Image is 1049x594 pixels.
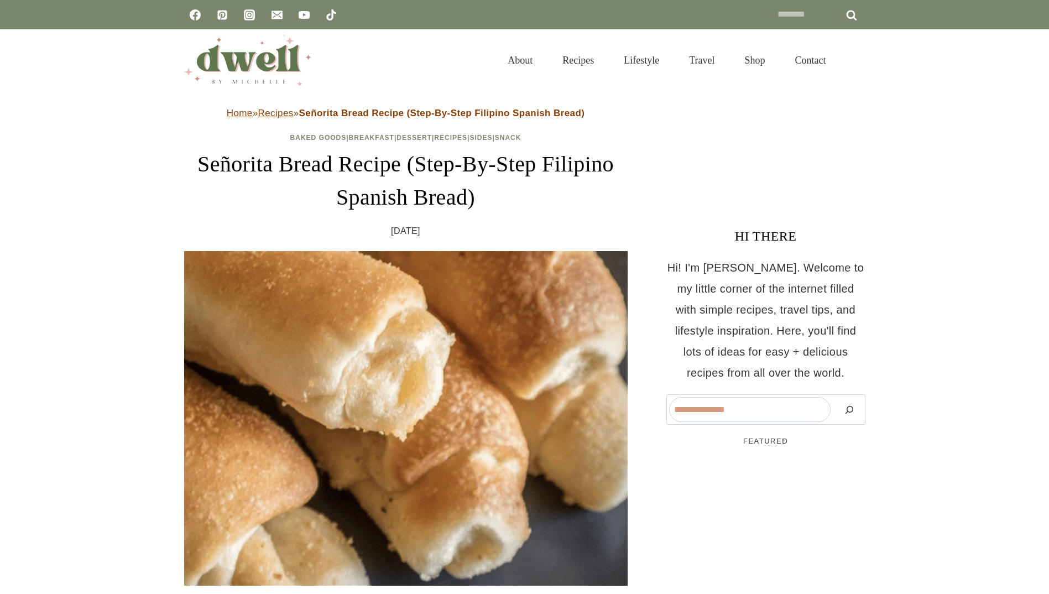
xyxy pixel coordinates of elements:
a: Pinterest [211,4,233,26]
span: » » [227,108,585,118]
a: Facebook [184,4,206,26]
a: Home [227,108,253,118]
a: Snack [495,134,521,142]
h5: FEATURED [666,436,865,447]
a: YouTube [293,4,315,26]
a: Dessert [396,134,432,142]
nav: Primary Navigation [493,41,841,80]
a: Breakfast [349,134,394,142]
a: Baked Goods [290,134,347,142]
a: Shop [729,41,780,80]
a: Recipes [434,134,467,142]
button: Search [836,397,863,422]
a: Sides [469,134,492,142]
h1: Señorita Bread Recipe (Step-By-Step Filipino Spanish Bread) [184,148,628,214]
img: DWELL by michelle [184,35,311,86]
a: Travel [674,41,729,80]
a: About [493,41,547,80]
p: Hi! I'm [PERSON_NAME]. Welcome to my little corner of the internet filled with simple recipes, tr... [666,257,865,383]
button: View Search Form [847,51,865,70]
a: TikTok [320,4,342,26]
h3: HI THERE [666,226,865,246]
strong: Señorita Bread Recipe (Step-By-Step Filipino Spanish Bread) [299,108,585,118]
a: Instagram [238,4,260,26]
a: Contact [780,41,841,80]
a: Email [266,4,288,26]
a: Recipes [547,41,609,80]
a: Lifestyle [609,41,674,80]
img: a stack of cenorita bread fresh from the oven [184,251,628,586]
time: [DATE] [391,223,420,239]
span: | | | | | [290,134,521,142]
a: Recipes [258,108,294,118]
